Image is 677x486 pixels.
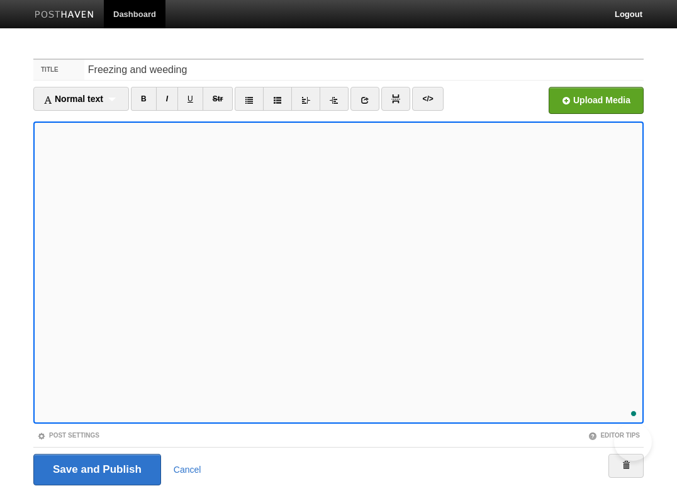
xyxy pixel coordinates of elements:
[33,60,84,80] label: Title
[37,432,99,439] a: Post Settings
[43,94,103,104] span: Normal text
[391,94,400,103] img: pagebreak-icon.png
[177,87,203,111] a: U
[33,454,161,485] input: Save and Publish
[35,11,94,20] img: Posthaven-bar
[614,423,652,461] iframe: Help Scout Beacon - Open
[412,87,443,111] a: </>
[213,94,223,103] del: Str
[156,87,178,111] a: I
[131,87,157,111] a: B
[174,465,201,475] a: Cancel
[588,432,640,439] a: Editor Tips
[203,87,233,111] a: Str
